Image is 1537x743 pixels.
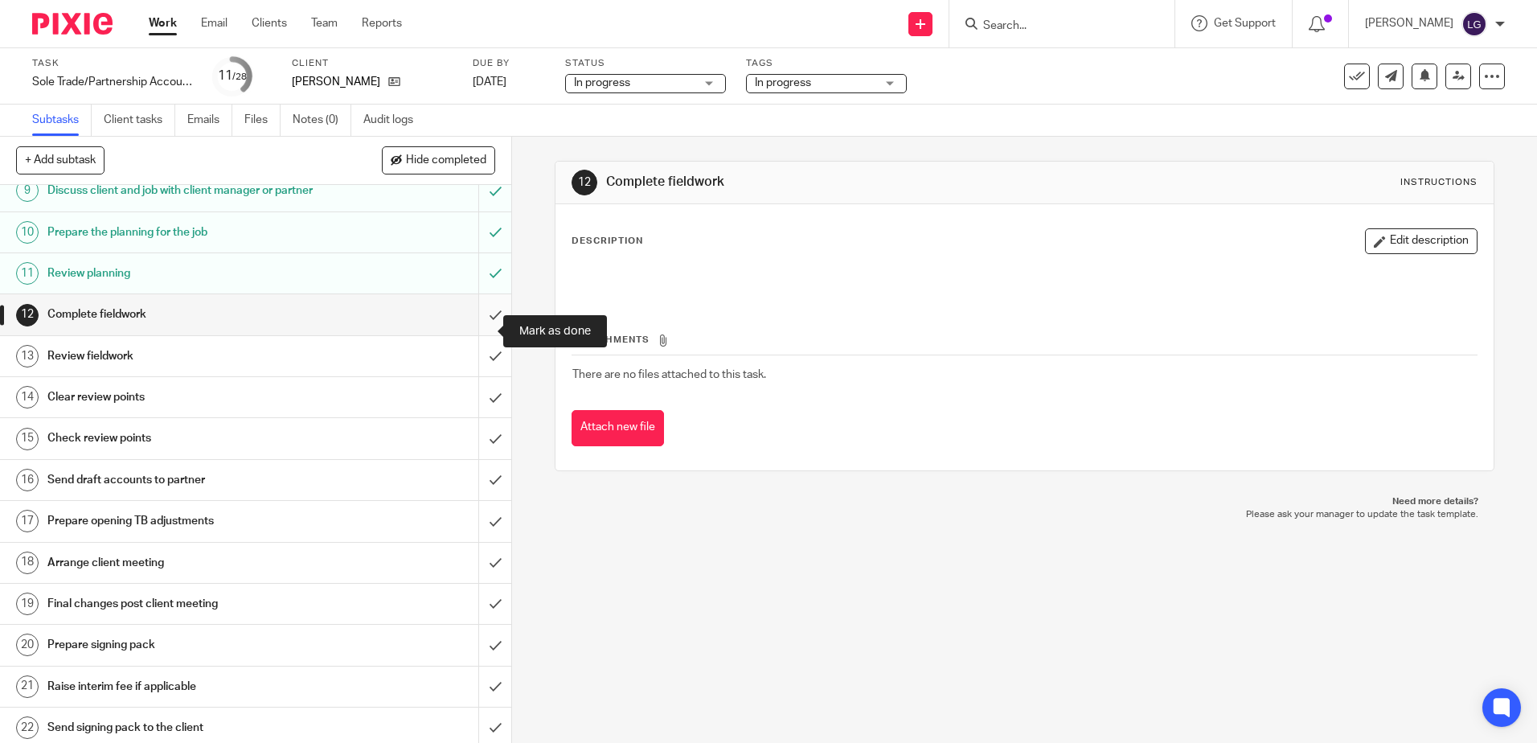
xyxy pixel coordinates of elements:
label: Due by [473,57,545,70]
a: Subtasks [32,105,92,136]
h1: Raise interim fee if applicable [47,675,324,699]
div: 20 [16,634,39,656]
h1: Clear review points [47,385,324,409]
div: 16 [16,469,39,491]
button: Hide completed [382,146,495,174]
button: Edit description [1365,228,1478,254]
a: Emails [187,105,232,136]
button: + Add subtask [16,146,105,174]
h1: Review fieldwork [47,344,324,368]
button: Attach new file [572,410,664,446]
h1: Arrange client meeting [47,551,324,575]
h1: Discuss client and job with client manager or partner [47,179,324,203]
a: Client tasks [104,105,175,136]
div: 22 [16,716,39,739]
h1: Complete fieldwork [606,174,1059,191]
span: Hide completed [406,154,486,167]
p: Need more details? [571,495,1478,508]
div: 21 [16,675,39,698]
h1: Review planning [47,261,324,285]
h1: Send draft accounts to partner [47,468,324,492]
img: Pixie [32,13,113,35]
div: 12 [16,304,39,326]
img: svg%3E [1461,11,1487,37]
a: Email [201,15,227,31]
div: 11 [16,262,39,285]
div: 14 [16,386,39,408]
h1: Prepare the planning for the job [47,220,324,244]
label: Tags [746,57,907,70]
a: Files [244,105,281,136]
h1: Check review points [47,426,324,450]
div: 11 [218,67,247,85]
input: Search [982,19,1126,34]
span: [DATE] [473,76,506,88]
div: 15 [16,428,39,450]
span: In progress [755,77,811,88]
div: 9 [16,179,39,202]
a: Clients [252,15,287,31]
a: Reports [362,15,402,31]
p: Please ask your manager to update the task template. [571,508,1478,521]
label: Client [292,57,453,70]
div: Sole Trade/Partnership Accounts [32,74,193,90]
div: 17 [16,510,39,532]
div: 13 [16,345,39,367]
label: Task [32,57,193,70]
h1: Final changes post client meeting [47,592,324,616]
h1: Send signing pack to the client [47,716,324,740]
a: Notes (0) [293,105,351,136]
p: [PERSON_NAME] [292,74,380,90]
a: Audit logs [363,105,425,136]
p: Description [572,235,643,248]
h1: Complete fieldwork [47,302,324,326]
div: Instructions [1400,176,1478,189]
span: Get Support [1214,18,1276,29]
small: /28 [232,72,247,81]
div: 19 [16,593,39,615]
h1: Prepare signing pack [47,633,324,657]
a: Work [149,15,177,31]
span: There are no files attached to this task. [572,369,766,380]
p: [PERSON_NAME] [1365,15,1453,31]
h1: Prepare opening TB adjustments [47,509,324,533]
div: 12 [572,170,597,195]
label: Status [565,57,726,70]
div: 18 [16,552,39,574]
span: In progress [574,77,630,88]
div: 10 [16,221,39,244]
a: Team [311,15,338,31]
span: Attachments [572,335,650,344]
